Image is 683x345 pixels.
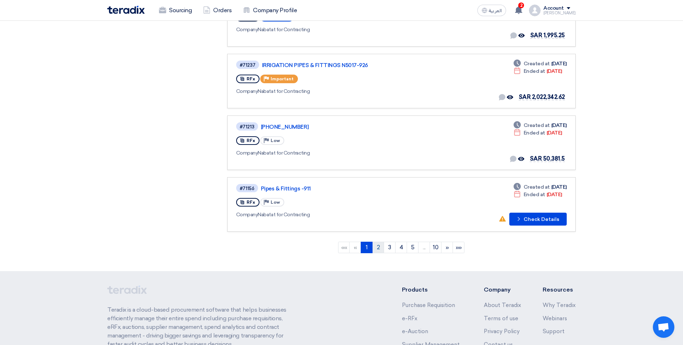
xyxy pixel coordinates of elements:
[236,27,258,33] span: Company
[484,285,521,294] li: Company
[524,67,545,75] span: Ended at
[240,124,254,129] div: #71213
[514,183,567,191] div: [DATE]
[261,124,440,130] a: [PHONE_NUMBER]
[519,94,565,100] span: SAR 2,022,342.62
[247,76,255,81] span: RFx
[236,26,442,33] div: Nabatat for Contracting
[530,155,565,162] span: SAR 50,381.5
[514,129,562,137] div: [DATE]
[237,3,303,18] a: Company Profile
[240,63,256,67] div: #71237
[197,3,237,18] a: Orders
[524,122,550,129] span: Created at
[402,328,428,335] a: e-Auction
[543,328,565,335] a: Support
[518,3,524,8] span: 2
[384,242,396,253] a: 3
[524,129,545,137] span: Ended at
[402,285,463,294] li: Products
[441,242,453,253] a: Next
[395,242,407,253] a: 4
[653,316,674,338] div: Open chat
[236,212,258,218] span: Company
[484,302,521,308] a: About Teradix
[543,302,576,308] a: Why Teradix
[524,191,545,198] span: Ended at
[271,76,294,81] span: Important
[489,8,502,13] span: العربية
[236,88,258,94] span: Company
[509,213,567,226] button: Check Details
[484,328,520,335] a: Privacy Policy
[240,186,254,191] div: #71156
[247,138,255,143] span: RFx
[477,5,506,16] button: العربية
[514,122,567,129] div: [DATE]
[453,242,464,253] a: Last
[543,11,576,15] div: [PERSON_NAME]
[402,302,455,308] a: Purchase Requisition
[227,239,576,257] ngb-pagination: Default pagination
[524,60,550,67] span: Created at
[543,5,564,11] div: Account
[456,244,462,251] span: »»
[262,62,441,68] a: IRRIGATION PIPES & FITTINGS N5017-926
[261,185,440,192] a: Pipes & Fittings -911
[529,5,541,16] img: profile_test.png
[430,242,441,253] a: 10
[236,211,442,218] div: Nabatat for Contracting
[524,183,550,191] span: Created at
[514,60,567,67] div: [DATE]
[236,149,442,157] div: Nabatat for Contracting
[107,6,145,14] img: Teradix logo
[361,242,373,253] a: 1
[543,315,567,322] a: Webinars
[446,244,449,251] span: »
[271,138,280,143] span: Low
[514,67,562,75] div: [DATE]
[543,285,576,294] li: Resources
[514,191,562,198] div: [DATE]
[484,315,518,322] a: Terms of use
[153,3,197,18] a: Sourcing
[530,32,565,39] span: SAR 1,995.25
[247,200,255,205] span: RFx
[236,150,258,156] span: Company
[271,200,280,205] span: Low
[236,88,443,95] div: Nabatat for Contracting
[402,315,417,322] a: e-RFx
[372,242,384,253] a: 2
[407,242,418,253] a: 5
